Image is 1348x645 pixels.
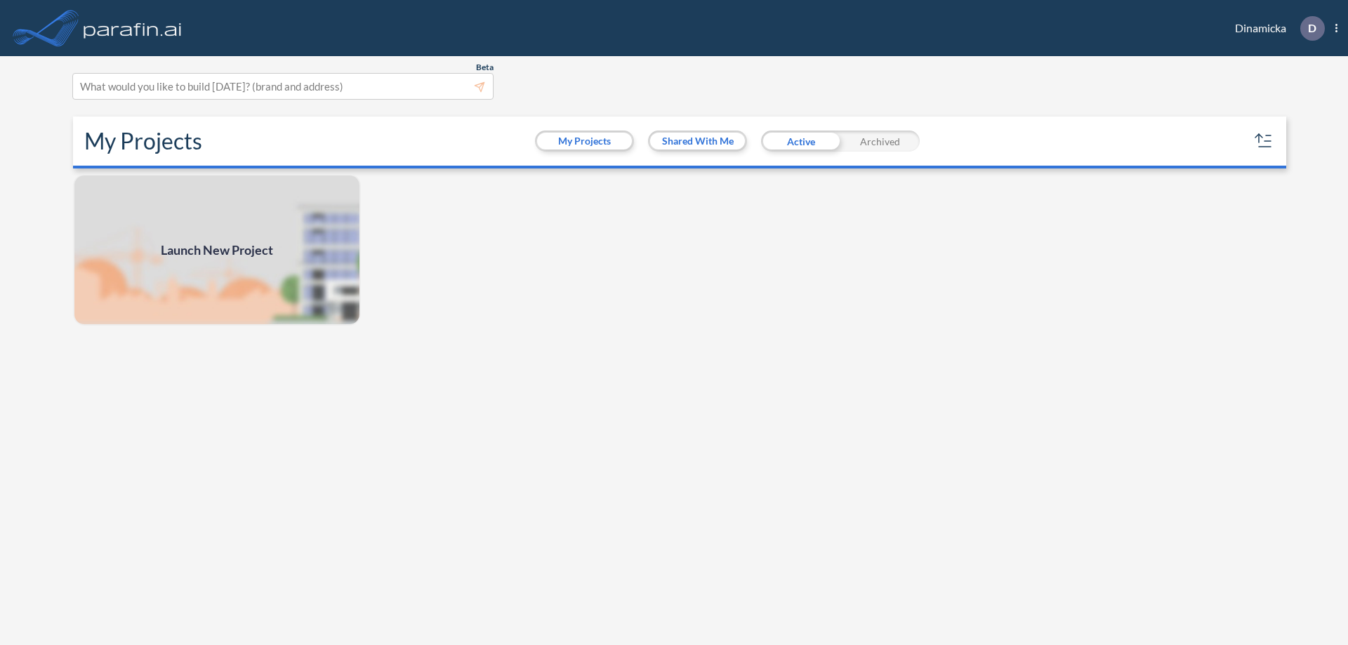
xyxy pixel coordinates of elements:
[1308,22,1316,34] p: D
[476,62,494,73] span: Beta
[73,174,361,326] img: add
[650,133,745,149] button: Shared With Me
[84,128,202,154] h2: My Projects
[1253,130,1275,152] button: sort
[73,174,361,326] a: Launch New Project
[761,131,840,152] div: Active
[537,133,632,149] button: My Projects
[1214,16,1337,41] div: Dinamicka
[161,241,273,260] span: Launch New Project
[840,131,920,152] div: Archived
[81,14,185,42] img: logo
